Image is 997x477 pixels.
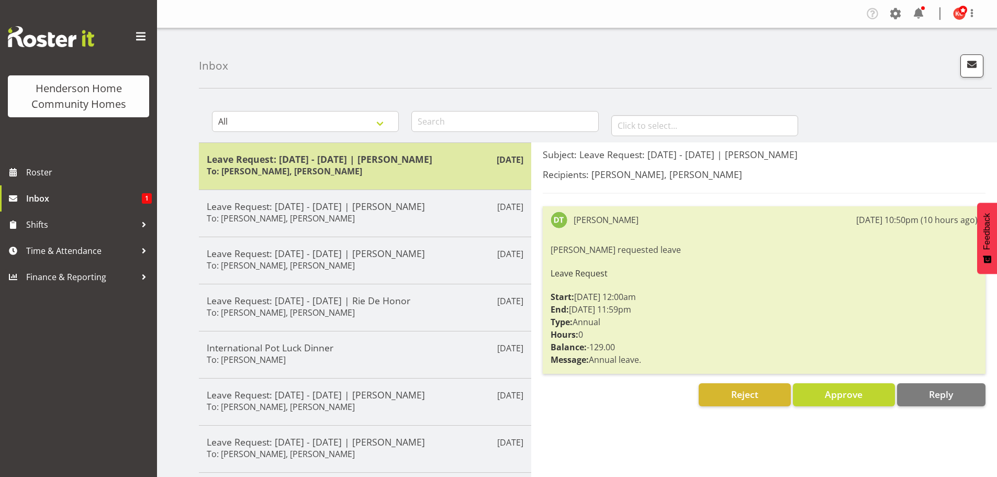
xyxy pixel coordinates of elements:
[497,436,523,449] p: [DATE]
[207,354,286,365] h6: To: [PERSON_NAME]
[551,212,567,228] img: dipika-thapa8541.jpg
[497,342,523,354] p: [DATE]
[731,388,758,401] span: Reject
[18,81,139,112] div: Henderson Home Community Homes
[207,166,362,176] h6: To: [PERSON_NAME], [PERSON_NAME]
[207,389,523,401] h5: Leave Request: [DATE] - [DATE] | [PERSON_NAME]
[207,307,355,318] h6: To: [PERSON_NAME], [PERSON_NAME]
[825,388,862,401] span: Approve
[497,201,523,213] p: [DATE]
[551,304,569,315] strong: End:
[497,295,523,307] p: [DATE]
[497,248,523,260] p: [DATE]
[207,295,523,306] h5: Leave Request: [DATE] - [DATE] | Rie De Honor
[199,60,228,72] h4: Inbox
[551,329,578,340] strong: Hours:
[897,383,985,406] button: Reply
[207,342,523,353] h5: International Pot Luck Dinner
[543,169,985,180] h5: Recipients: [PERSON_NAME], [PERSON_NAME]
[26,164,152,180] span: Roster
[551,316,573,328] strong: Type:
[142,193,152,204] span: 1
[574,214,638,226] div: [PERSON_NAME]
[26,269,136,285] span: Finance & Reporting
[207,153,523,165] h5: Leave Request: [DATE] - [DATE] | [PERSON_NAME]
[207,436,523,448] h5: Leave Request: [DATE] - [DATE] | [PERSON_NAME]
[953,7,966,20] img: kirsty-crossley8517.jpg
[497,389,523,402] p: [DATE]
[699,383,790,406] button: Reject
[26,217,136,232] span: Shifts
[982,213,992,250] span: Feedback
[977,203,997,274] button: Feedback - Show survey
[856,214,978,226] div: [DATE] 10:50pm (10 hours ago)
[551,269,978,278] h6: Leave Request
[26,243,136,259] span: Time & Attendance
[551,241,978,369] div: [PERSON_NAME] requested leave [DATE] 12:00am [DATE] 11:59pm Annual 0 -129.00 Annual leave.
[207,201,523,212] h5: Leave Request: [DATE] - [DATE] | [PERSON_NAME]
[207,213,355,224] h6: To: [PERSON_NAME], [PERSON_NAME]
[411,111,598,132] input: Search
[551,341,587,353] strong: Balance:
[551,291,574,303] strong: Start:
[929,388,953,401] span: Reply
[8,26,94,47] img: Rosterit website logo
[793,383,895,406] button: Approve
[611,115,798,136] input: Click to select...
[497,153,523,166] p: [DATE]
[551,354,589,365] strong: Message:
[207,449,355,459] h6: To: [PERSON_NAME], [PERSON_NAME]
[207,248,523,259] h5: Leave Request: [DATE] - [DATE] | [PERSON_NAME]
[26,191,142,206] span: Inbox
[543,149,985,160] h5: Subject: Leave Request: [DATE] - [DATE] | [PERSON_NAME]
[207,402,355,412] h6: To: [PERSON_NAME], [PERSON_NAME]
[207,260,355,271] h6: To: [PERSON_NAME], [PERSON_NAME]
